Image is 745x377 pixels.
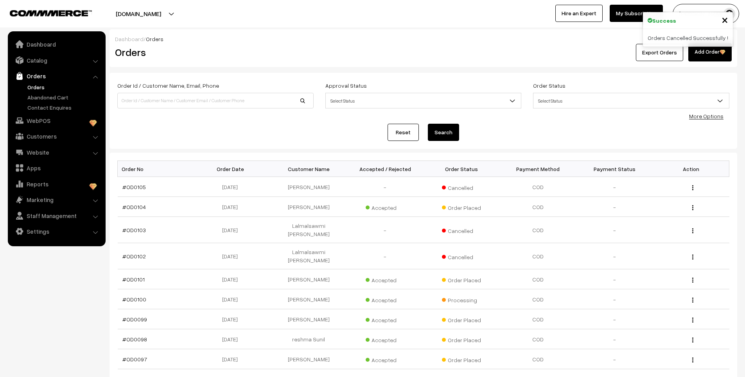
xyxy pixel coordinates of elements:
td: - [576,177,653,197]
span: Accepted [366,274,405,284]
td: COD [500,349,576,369]
a: Add Order [688,43,732,61]
button: Export Orders [636,44,683,61]
span: Select Status [533,94,729,108]
th: Order Status [424,161,500,177]
span: Cancelled [442,251,481,261]
td: [PERSON_NAME] [271,289,347,309]
a: #OD0103 [122,227,146,233]
a: #OD0101 [122,276,145,283]
td: COD [500,243,576,269]
td: - [347,177,424,197]
a: Dashboard [115,36,144,42]
td: [DATE] [194,197,271,217]
a: Settings [10,224,103,238]
td: COD [500,197,576,217]
span: Accepted [366,294,405,304]
td: COD [500,217,576,243]
span: Accepted [366,334,405,344]
a: #OD0102 [122,253,146,260]
button: [DOMAIN_NAME] [88,4,188,23]
td: [PERSON_NAME] [271,269,347,289]
label: Order Status [533,81,565,90]
a: #OD0098 [122,336,147,343]
th: Order No [118,161,194,177]
a: Customers [10,129,103,143]
a: Staff Management [10,209,103,223]
th: Customer Name [271,161,347,177]
td: - [576,329,653,349]
a: #OD0099 [122,316,147,323]
td: reshma Sunil [271,329,347,349]
span: Cancelled [442,225,481,235]
td: - [576,197,653,217]
th: Action [653,161,729,177]
a: Website [10,145,103,159]
a: Dashboard [10,37,103,51]
span: Processing [442,294,481,304]
td: COD [500,289,576,309]
th: Payment Method [500,161,576,177]
a: COMMMERCE [10,8,78,17]
a: My Subscription [610,5,663,22]
a: #OD0100 [122,296,146,303]
button: Search [428,124,459,141]
span: Accepted [366,354,405,364]
td: - [576,309,653,329]
a: Hire an Expert [555,5,603,22]
a: More Options [689,113,723,119]
a: Catalog [10,53,103,67]
td: [PERSON_NAME] [271,197,347,217]
td: [DATE] [194,329,271,349]
a: Reset [388,124,419,141]
a: Reports [10,177,103,191]
strong: Success [652,16,676,25]
img: Menu [692,254,693,260]
span: Order Placed [442,334,481,344]
span: Cancelled [442,182,481,192]
td: [DATE] [194,289,271,309]
span: Orders [146,36,163,42]
button: Close [722,14,728,25]
a: WebPOS [10,114,103,128]
a: #OD0097 [122,356,147,363]
div: / [115,35,732,43]
td: COD [500,177,576,197]
a: Abandoned Cart [25,93,103,101]
td: [DATE] [194,217,271,243]
td: [DATE] [194,269,271,289]
td: Lalmalsawmi [PERSON_NAME] [271,243,347,269]
td: Lalmalsawmi [PERSON_NAME] [271,217,347,243]
td: [DATE] [194,309,271,329]
span: Select Status [326,94,521,108]
a: Orders [10,69,103,83]
span: Order Placed [442,274,481,284]
span: Select Status [533,93,729,108]
span: Select Status [325,93,522,108]
img: Menu [692,298,693,303]
div: Orders Cancelled Successfully ! [643,29,733,47]
td: COD [500,309,576,329]
span: Accepted [366,314,405,324]
span: Order Placed [442,202,481,212]
img: Menu [692,205,693,210]
td: - [576,243,653,269]
th: Payment Status [576,161,653,177]
img: COMMMERCE [10,10,92,16]
td: [DATE] [194,243,271,269]
td: - [347,243,424,269]
span: Order Placed [442,354,481,364]
input: Order Id / Customer Name / Customer Email / Customer Phone [117,93,314,108]
td: - [576,289,653,309]
a: Apps [10,161,103,175]
td: COD [500,269,576,289]
td: - [576,349,653,369]
td: [PERSON_NAME] [271,309,347,329]
img: Menu [692,228,693,233]
img: Menu [692,317,693,323]
a: #OD0105 [122,184,146,190]
a: #OD0104 [122,204,146,210]
td: - [576,269,653,289]
a: Marketing [10,193,103,207]
a: Orders [25,83,103,91]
